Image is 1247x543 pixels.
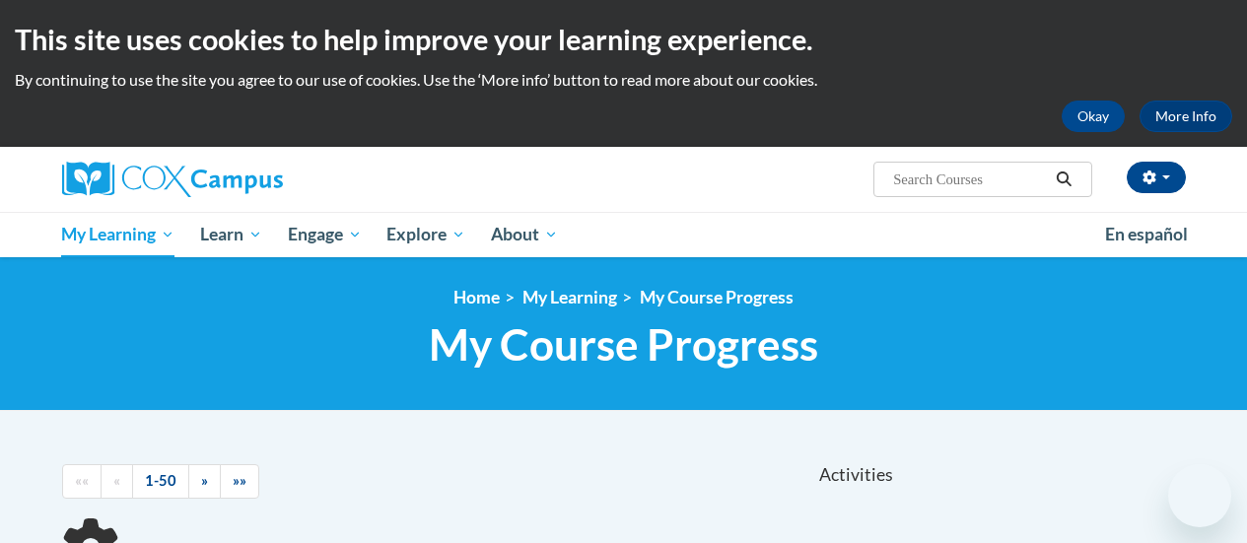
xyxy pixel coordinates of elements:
[187,212,275,257] a: Learn
[1062,101,1125,132] button: Okay
[62,162,283,197] img: Cox Campus
[62,464,102,499] a: Begining
[62,162,417,197] a: Cox Campus
[429,318,818,371] span: My Course Progress
[220,464,259,499] a: End
[200,223,262,246] span: Learn
[15,69,1232,91] p: By continuing to use the site you agree to our use of cookies. Use the ‘More info’ button to read...
[891,168,1049,191] input: Search Courses
[1105,224,1188,244] span: En español
[275,212,375,257] a: Engage
[113,472,120,489] span: «
[47,212,1201,257] div: Main menu
[15,20,1232,59] h2: This site uses cookies to help improve your learning experience.
[819,464,893,486] span: Activities
[491,223,558,246] span: About
[478,212,571,257] a: About
[75,472,89,489] span: ««
[522,287,617,307] a: My Learning
[1049,168,1078,191] button: Search
[49,212,188,257] a: My Learning
[1127,162,1186,193] button: Account Settings
[374,212,478,257] a: Explore
[233,472,246,489] span: »»
[1168,464,1231,527] iframe: Button to launch messaging window
[188,464,221,499] a: Next
[640,287,794,307] a: My Course Progress
[386,223,465,246] span: Explore
[201,472,208,489] span: »
[61,223,174,246] span: My Learning
[1092,214,1201,255] a: En español
[288,223,362,246] span: Engage
[132,464,189,499] a: 1-50
[101,464,133,499] a: Previous
[453,287,500,307] a: Home
[1140,101,1232,132] a: More Info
